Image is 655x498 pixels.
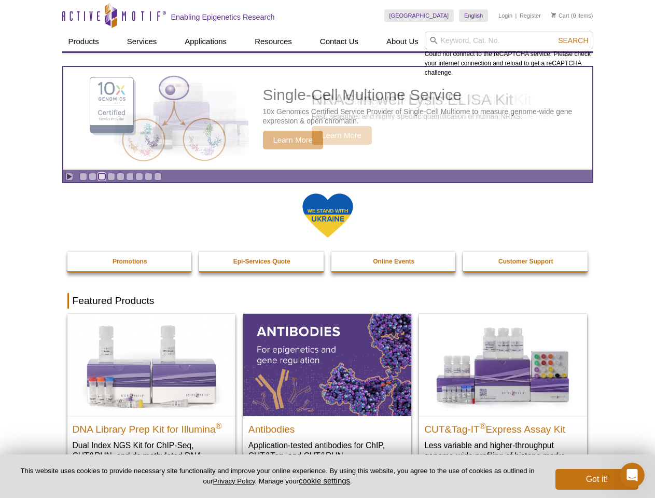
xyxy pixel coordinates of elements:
img: CUT&Tag-IT® Express Assay Kit [419,314,587,416]
h2: DNA Library Prep Kit for Illumina [73,419,230,435]
a: Online Events [331,252,457,271]
input: Keyword, Cat. No. [425,32,593,49]
a: Go to slide 8 [145,173,152,181]
a: About Us [380,32,425,51]
a: Go to slide 9 [154,173,162,181]
a: Go to slide 1 [79,173,87,181]
h2: Antibodies [248,419,406,435]
sup: ® [480,421,486,430]
a: Go to slide 4 [107,173,115,181]
a: Resources [248,32,298,51]
img: Your Cart [551,12,556,18]
button: Got it! [555,469,638,490]
article: Single-Cell Multiome Service [63,67,592,170]
img: DNA Library Prep Kit for Illumina [67,314,235,416]
a: Services [121,32,163,51]
strong: Promotions [113,258,147,265]
img: We Stand With Ukraine [302,192,354,239]
a: Epi-Services Quote [199,252,325,271]
a: Privacy Policy [213,477,255,485]
img: All Antibodies [243,314,411,416]
a: Contact Us [314,32,365,51]
a: Login [498,12,512,19]
a: Promotions [67,252,193,271]
li: (0 items) [551,9,593,22]
p: Less variable and higher-throughput genome-wide profiling of histone marks​. [424,440,582,461]
h2: CUT&Tag-IT Express Assay Kit [424,419,582,435]
strong: Online Events [373,258,414,265]
a: Go to slide 3 [98,173,106,181]
span: Learn More [263,131,324,149]
a: DNA Library Prep Kit for Illumina DNA Library Prep Kit for Illumina® Dual Index NGS Kit for ChIP-... [67,314,235,481]
h2: Enabling Epigenetics Research [171,12,275,22]
span: Search [558,36,588,45]
strong: Customer Support [498,258,553,265]
a: Go to slide 2 [89,173,96,181]
a: Cart [551,12,569,19]
a: All Antibodies Antibodies Application-tested antibodies for ChIP, CUT&Tag, and CUT&RUN. [243,314,411,471]
p: Application-tested antibodies for ChIP, CUT&Tag, and CUT&RUN. [248,440,406,461]
h2: Single-Cell Multiome Service [263,87,587,103]
p: Dual Index NGS Kit for ChIP-Seq, CUT&RUN, and ds methylated DNA assays. [73,440,230,472]
button: cookie settings [299,476,350,485]
a: Go to slide 5 [117,173,124,181]
a: CUT&Tag-IT® Express Assay Kit CUT&Tag-IT®Express Assay Kit Less variable and higher-throughput ge... [419,314,587,471]
a: Customer Support [463,252,589,271]
p: 10x Genomics Certified Service Provider of Single-Cell Multiome to measure genome-wide gene expre... [263,107,587,126]
button: Search [555,36,591,45]
li: | [515,9,517,22]
strong: Epi-Services Quote [233,258,290,265]
a: English [459,9,488,22]
a: [GEOGRAPHIC_DATA] [384,9,454,22]
a: Register [520,12,541,19]
a: Products [62,32,105,51]
iframe: Intercom live chat [620,463,645,488]
sup: ® [216,421,222,430]
p: This website uses cookies to provide necessary site functionality and improve your online experie... [17,466,538,486]
a: Toggle autoplay [65,173,73,181]
div: Could not connect to the reCAPTCHA service. Please check your internet connection and reload to g... [425,32,593,77]
a: Applications [178,32,233,51]
a: Go to slide 6 [126,173,134,181]
img: Single-Cell Multiome Service [80,71,235,166]
a: Single-Cell Multiome Service Single-Cell Multiome Service 10x Genomics Certified Service Provider... [63,67,592,170]
h2: Featured Products [67,293,588,309]
a: Go to slide 7 [135,173,143,181]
